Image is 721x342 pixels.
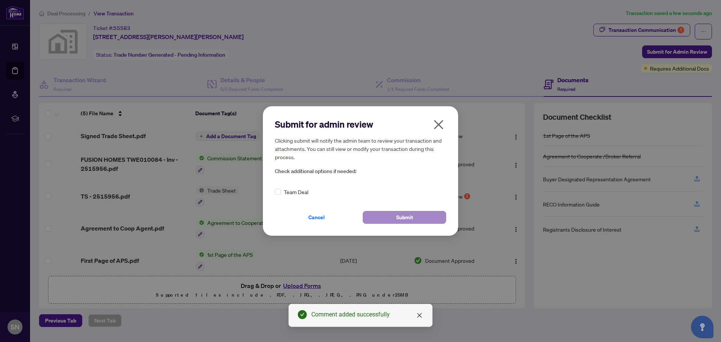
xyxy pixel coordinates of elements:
button: Submit [363,211,446,224]
span: close [433,119,445,131]
h5: Clicking submit will notify the admin team to review your transaction and attachments. You can st... [275,136,446,161]
span: Check additional options if needed: [275,167,446,176]
span: check-circle [298,310,307,319]
h2: Submit for admin review [275,118,446,130]
a: Close [415,311,424,319]
span: Submit [396,211,413,223]
span: Cancel [308,211,325,223]
div: Comment added successfully [311,310,423,319]
button: Open asap [691,316,713,338]
button: Cancel [275,211,358,224]
span: Team Deal [284,188,308,196]
span: close [416,312,422,318]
